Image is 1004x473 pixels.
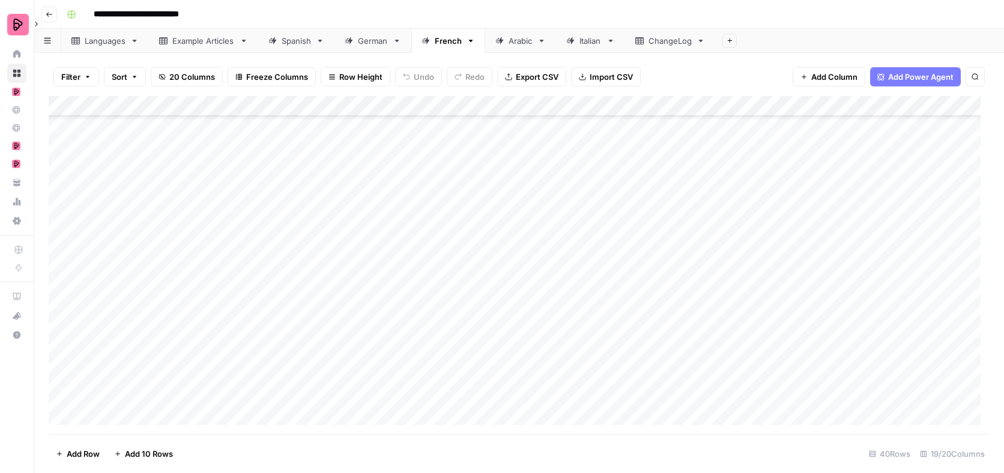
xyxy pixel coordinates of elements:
[49,444,107,463] button: Add Row
[465,71,485,83] span: Redo
[125,448,173,460] span: Add 10 Rows
[7,14,29,35] img: Preply Logo
[864,444,915,463] div: 40 Rows
[246,71,308,83] span: Freeze Columns
[7,44,26,64] a: Home
[516,71,558,83] span: Export CSV
[169,71,215,83] span: 20 Columns
[447,67,492,86] button: Redo
[112,71,127,83] span: Sort
[509,35,533,47] div: Arabic
[107,444,180,463] button: Add 10 Rows
[915,444,990,463] div: 19/20 Columns
[7,173,26,192] a: Your Data
[339,71,383,83] span: Row Height
[53,67,99,86] button: Filter
[151,67,223,86] button: 20 Columns
[334,29,411,53] a: German
[7,211,26,230] a: Settings
[579,35,602,47] div: Italian
[12,142,20,150] img: mhz6d65ffplwgtj76gcfkrq5icux
[104,67,146,86] button: Sort
[811,71,857,83] span: Add Column
[321,67,390,86] button: Row Height
[888,71,954,83] span: Add Power Agent
[61,29,149,53] a: Languages
[149,29,258,53] a: Example Articles
[7,192,26,211] a: Usage
[358,35,388,47] div: German
[67,448,100,460] span: Add Row
[8,307,26,325] div: What's new?
[870,67,961,86] button: Add Power Agent
[649,35,692,47] div: ChangeLog
[395,67,442,86] button: Undo
[411,29,485,53] a: French
[258,29,334,53] a: Spanish
[7,287,26,306] a: AirOps Academy
[556,29,625,53] a: Italian
[7,10,26,40] button: Workspace: Preply
[485,29,556,53] a: Arabic
[497,67,566,86] button: Export CSV
[61,71,80,83] span: Filter
[435,35,462,47] div: French
[7,306,26,325] button: What's new?
[571,67,641,86] button: Import CSV
[12,160,20,168] img: mhz6d65ffplwgtj76gcfkrq5icux
[172,35,235,47] div: Example Articles
[414,71,434,83] span: Undo
[85,35,125,47] div: Languages
[625,29,715,53] a: ChangeLog
[793,67,865,86] button: Add Column
[7,325,26,345] button: Help + Support
[12,88,20,96] img: mhz6d65ffplwgtj76gcfkrq5icux
[7,64,26,83] a: Browse
[228,67,316,86] button: Freeze Columns
[590,71,633,83] span: Import CSV
[282,35,311,47] div: Spanish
